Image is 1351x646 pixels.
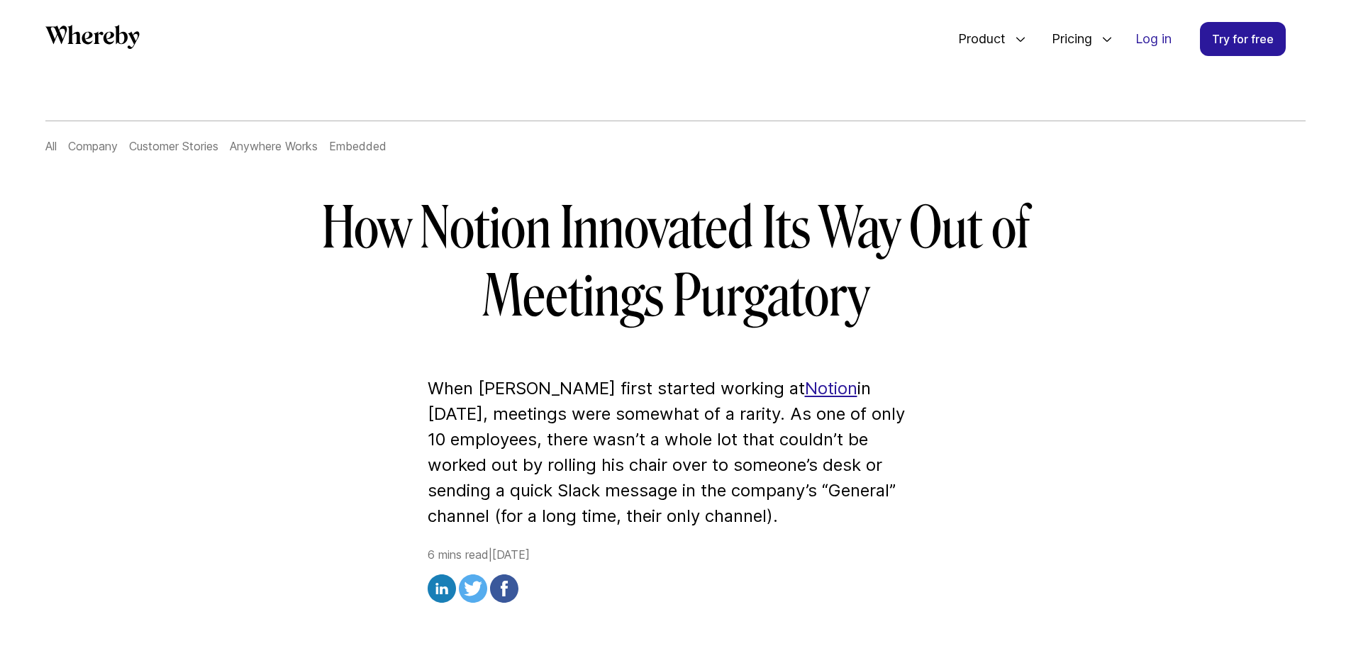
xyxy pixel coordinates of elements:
div: 6 mins read | [DATE] [428,546,924,607]
a: Company [68,139,118,153]
p: When [PERSON_NAME] first started working at in [DATE], meetings were somewhat of a rarity. As one... [428,376,924,529]
a: Anywhere Works [230,139,318,153]
a: Embedded [329,139,387,153]
img: linkedin [428,574,456,603]
a: Customer Stories [129,139,218,153]
a: Whereby [45,25,140,54]
span: Product [944,16,1009,62]
a: Log in [1124,23,1183,55]
a: Try for free [1200,22,1286,56]
a: All [45,139,57,153]
img: facebook [490,574,518,603]
a: Notion [805,378,857,399]
img: twitter [459,574,487,603]
span: Pricing [1038,16,1096,62]
svg: Whereby [45,25,140,49]
h1: How Notion Innovated Its Way Out of Meetings Purgatory [267,194,1084,330]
